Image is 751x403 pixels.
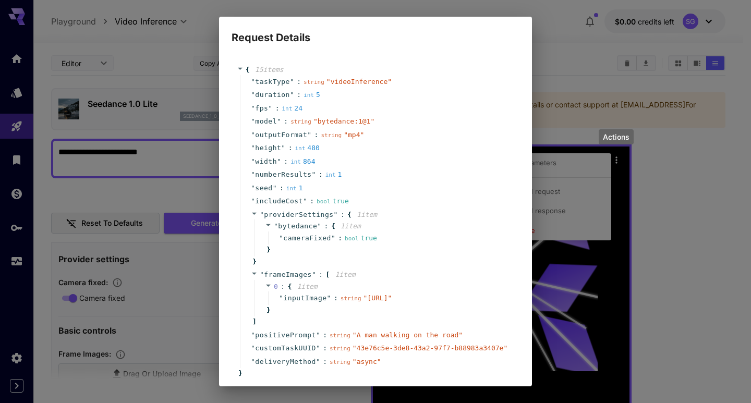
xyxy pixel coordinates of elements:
[325,169,342,180] div: 1
[265,245,271,255] span: }
[316,344,320,352] span: "
[304,79,324,86] span: string
[283,233,331,243] span: cameraFixed
[323,330,327,340] span: :
[284,156,288,167] span: :
[327,294,331,302] span: "
[251,344,255,352] span: "
[251,117,255,125] span: "
[290,78,294,86] span: "
[312,271,316,278] span: "
[323,357,327,367] span: :
[353,358,381,365] span: " async "
[344,131,364,139] span: " mp4 "
[341,295,361,302] span: string
[251,197,255,205] span: "
[251,131,255,139] span: "
[345,233,377,243] div: true
[251,104,255,112] span: "
[331,234,335,242] span: "
[319,169,323,180] span: :
[251,257,257,267] span: }
[314,130,319,140] span: :
[295,143,319,153] div: 480
[290,118,311,125] span: string
[255,130,307,140] span: outputFormat
[277,117,281,125] span: "
[324,221,329,231] span: :
[317,196,349,206] div: true
[286,185,297,192] span: int
[255,66,284,74] span: 15 item s
[335,271,355,278] span: 1 item
[264,271,312,278] span: frameImages
[323,343,327,353] span: :
[304,90,320,100] div: 5
[290,158,301,165] span: int
[288,282,292,292] span: {
[295,145,305,152] span: int
[326,78,392,86] span: " videoInference "
[264,211,333,218] span: providerSettings
[255,183,272,193] span: seed
[255,196,303,206] span: includeCost
[265,305,271,315] span: }
[251,91,255,99] span: "
[273,184,277,192] span: "
[268,104,272,112] span: "
[255,330,316,340] span: positivePrompt
[274,222,278,230] span: "
[260,211,264,218] span: "
[255,357,316,367] span: deliveryMethod
[357,211,377,218] span: 1 item
[260,271,264,278] span: "
[251,331,255,339] span: "
[321,132,342,139] span: string
[277,157,281,165] span: "
[310,196,314,206] span: :
[219,17,532,46] h2: Request Details
[297,283,317,290] span: 1 item
[290,156,315,167] div: 864
[281,282,285,292] span: :
[353,331,463,339] span: " A man walking on the road "
[341,222,361,230] span: 1 item
[341,210,345,220] span: :
[279,294,283,302] span: "
[283,293,326,303] span: inputImage
[330,359,350,365] span: string
[246,65,250,75] span: {
[297,77,301,87] span: :
[316,331,320,339] span: "
[279,234,283,242] span: "
[280,183,284,193] span: :
[282,105,292,112] span: int
[255,103,268,114] span: fps
[255,169,311,180] span: numberResults
[286,183,303,193] div: 1
[330,332,350,339] span: string
[255,143,281,153] span: height
[251,170,255,178] span: "
[345,235,359,242] span: bool
[325,172,336,178] span: int
[331,221,335,231] span: {
[282,103,302,114] div: 24
[275,103,280,114] span: :
[251,144,255,152] span: "
[284,116,288,127] span: :
[281,144,285,152] span: "
[297,90,301,100] span: :
[237,368,243,378] span: }
[255,116,277,127] span: model
[290,91,294,99] span: "
[251,358,255,365] span: "
[307,131,311,139] span: "
[317,198,331,205] span: bool
[347,210,352,220] span: {
[334,211,338,218] span: "
[255,156,277,167] span: width
[255,90,290,100] span: duration
[326,270,330,280] span: [
[303,197,307,205] span: "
